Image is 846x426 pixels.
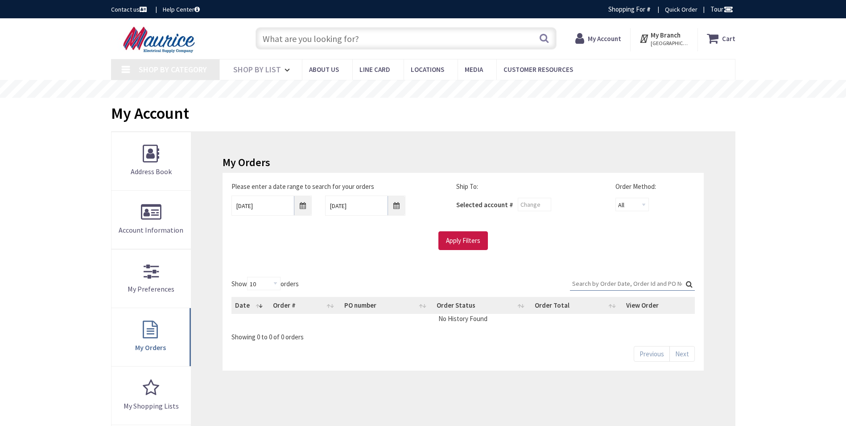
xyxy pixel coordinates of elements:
a: Account Information [111,191,191,249]
th: Order #: activate to sort column ascending [269,297,341,314]
h3: My Orders [223,157,703,168]
span: My Account [111,103,189,123]
a: Next [669,346,695,362]
th: PO number: activate to sort column ascending [341,297,433,314]
input: Change [518,198,551,211]
div: Showing 0 to 0 of 0 orders [231,326,694,342]
strong: My Account [588,34,621,43]
span: Media [465,65,483,74]
a: My Account [575,30,621,46]
span: Locations [411,65,444,74]
th: View Order [623,297,695,314]
label: Please enter a date range to search for your orders [231,182,374,191]
th: Order Status: activate to sort column ascending [433,297,532,314]
select: Showorders [247,277,281,290]
a: My Orders [111,308,191,366]
label: Ship To: [456,182,478,191]
input: Apply Filters [438,231,488,250]
span: About us [309,65,339,74]
span: [GEOGRAPHIC_DATA], [GEOGRAPHIC_DATA] [651,40,689,47]
img: Maurice Electrical Supply Company [111,26,210,54]
th: Order Total: activate to sort column ascending [531,297,623,314]
div: Selected account # [456,200,513,209]
span: Line Card [359,65,390,74]
rs-layer: Free Same Day Pickup at 15 Locations [342,84,505,94]
span: My Preferences [128,284,174,293]
input: Search: [570,277,695,290]
th: Date [231,297,269,314]
a: My Preferences [111,250,191,308]
a: My Shopping Lists [111,367,191,425]
a: Help Center [163,5,200,14]
span: My Orders [135,343,166,352]
div: My Branch [GEOGRAPHIC_DATA], [GEOGRAPHIC_DATA] [639,30,689,46]
strong: # [647,5,651,13]
span: Shop By List [233,64,281,75]
label: Order Method: [615,182,656,191]
input: What are you looking for? [256,27,557,50]
a: Address Book [111,132,191,190]
strong: Cart [722,30,735,46]
span: Customer Resources [503,65,573,74]
span: Shopping For [608,5,645,13]
a: Quick Order [665,5,697,14]
td: No History Found [231,314,694,323]
strong: My Branch [651,31,681,39]
span: My Shopping Lists [124,401,179,410]
a: Previous [634,346,670,362]
span: Tour [710,5,733,13]
span: Address Book [131,167,172,176]
label: Show orders [231,277,299,290]
span: Account Information [119,226,183,234]
a: Cart [707,30,735,46]
span: Shop By Category [139,64,207,75]
a: Contact us [111,5,149,14]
